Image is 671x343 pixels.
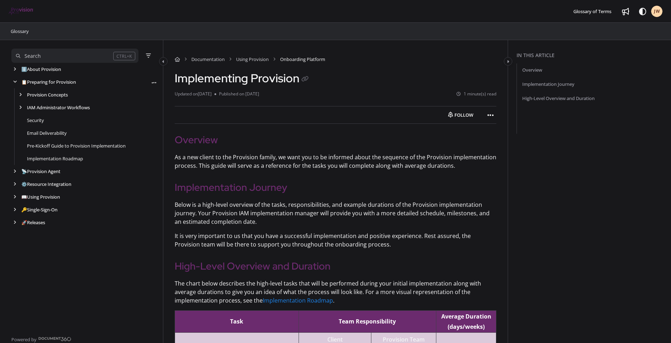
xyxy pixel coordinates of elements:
a: Email Deliverability [27,129,67,137]
p: Below is a high-level overview of the tasks, responsibilities, and example durations of the Provi... [175,200,496,226]
button: Category toggle [504,57,512,66]
div: arrow [17,92,24,98]
span: ℹ️ [21,66,27,72]
img: brand logo [9,7,34,15]
span: 📋 [21,79,27,85]
div: arrow [11,194,18,200]
p: The chart below describes the high-level tasks that will be performed during your initial impleme... [175,279,496,305]
a: Home [175,56,180,63]
button: Category toggle [159,57,168,66]
a: IAM Administrator Workflows [27,104,90,111]
a: Releases [21,219,45,226]
span: ⚙️ [21,181,27,187]
a: Implementation Roadmap [27,155,83,162]
button: Filter [144,51,153,60]
button: Article more options [150,79,157,86]
div: In this article [517,51,668,59]
a: Powered by Document360 - opens in a new tab [11,334,71,343]
a: Preparing for Provision [21,78,76,85]
div: Search [24,52,41,60]
a: Provision Agent [21,168,60,175]
a: Project logo [9,7,34,16]
span: Average Duration (days/weeks) [441,312,491,331]
button: JW [651,6,662,17]
span: Onboarding Platform [280,56,325,63]
p: As a new client to the Provision family, we want you to be informed about the sequence of the Pro... [175,153,496,170]
a: Glossary [10,27,29,35]
span: 📡 [21,168,27,175]
img: Document360 [38,337,71,341]
div: More options [150,78,157,86]
a: Using Provision [21,193,60,200]
a: About Provision [21,66,61,73]
div: arrow [11,181,18,188]
h2: Overview [175,132,496,147]
span: 📖 [21,194,27,200]
li: Updated on [DATE] [175,91,214,98]
a: Implementation Roadmap [263,297,333,304]
a: Using Provision [236,56,269,63]
h2: High-Level Overview and Duration [175,259,496,273]
div: arrow [11,219,18,226]
li: Published on [DATE] [214,91,259,98]
div: arrow [11,168,18,175]
a: Overview [522,66,542,73]
span: Glossary of Terms [573,8,611,15]
li: 1 minute(s) read [457,91,496,98]
a: Implementation Journey [522,81,574,88]
span: JW [654,8,660,15]
span: 🔑 [21,206,27,213]
a: Pre-Kickoff Guide to Provision Implementation [27,142,126,149]
button: Search [11,49,138,63]
div: arrow [17,104,24,111]
a: Provision Concepts [27,91,68,98]
div: arrow [11,66,18,73]
a: High-Level Overview and Duration [522,95,595,102]
span: Powered by [11,336,37,343]
button: Theme options [637,6,648,17]
div: arrow [11,206,18,213]
button: Copy link of Implementing Provision [299,74,311,85]
a: Single-Sign-On [21,206,58,213]
a: Whats new [620,6,631,17]
div: arrow [11,79,18,85]
a: Resource Integration [21,181,71,188]
h1: Implementing Provision [175,71,311,85]
span: Team Responsibility [339,317,396,325]
div: CTRL+K [113,52,135,60]
span: 🚀 [21,219,27,226]
span: Task [230,317,243,325]
h2: Implementation Journey [175,180,496,195]
a: Documentation [191,56,225,63]
a: Security [27,117,44,124]
button: Follow [442,109,479,121]
p: It is very important to us that you have a successful implementation and positive experience. Res... [175,232,496,249]
button: Article more options [485,109,496,121]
